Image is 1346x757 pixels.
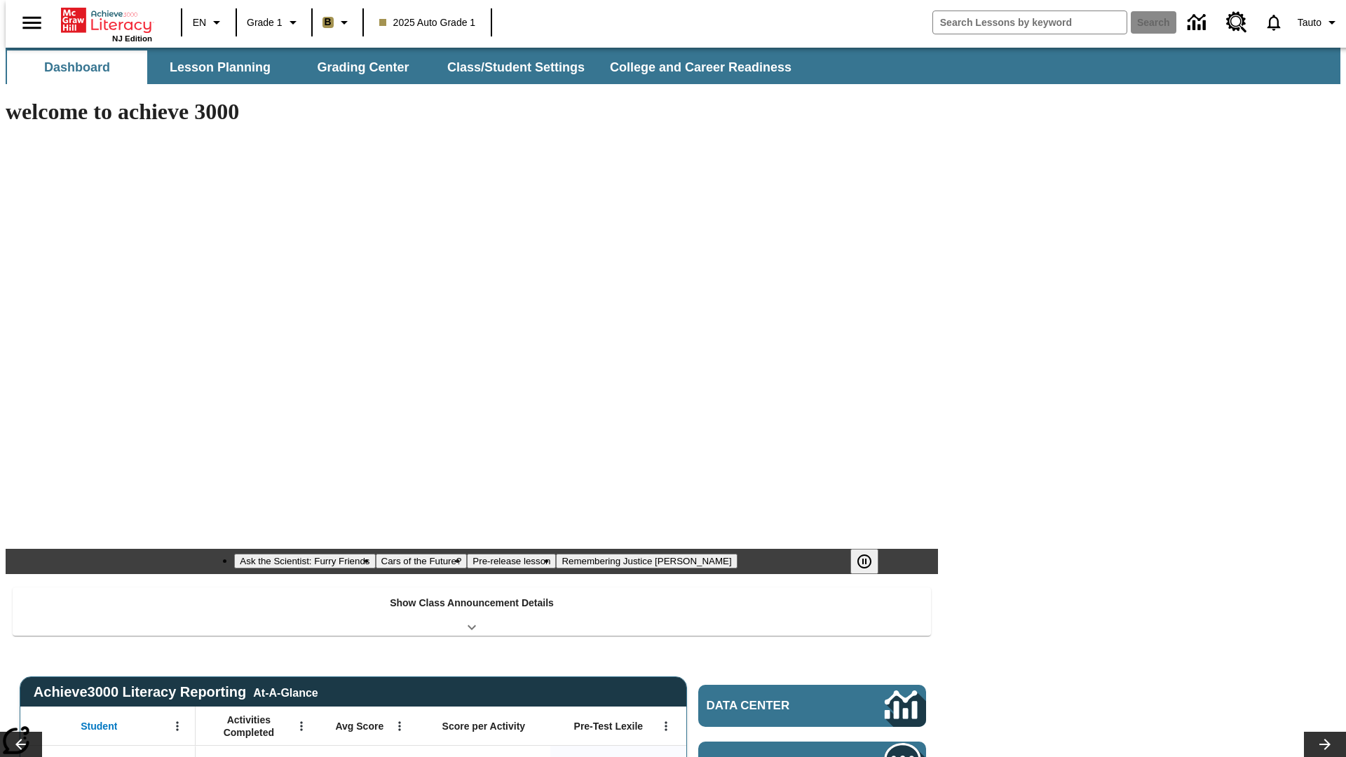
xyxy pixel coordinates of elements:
[467,554,556,568] button: Slide 3 Pre-release lesson
[112,34,152,43] span: NJ Edition
[1298,15,1321,30] span: Tauto
[698,685,926,727] a: Data Center
[655,716,677,737] button: Open Menu
[574,720,644,732] span: Pre-Test Lexile
[6,50,804,84] div: SubNavbar
[556,554,737,568] button: Slide 4 Remembering Justice O'Connor
[81,720,117,732] span: Student
[933,11,1127,34] input: search field
[1304,732,1346,757] button: Lesson carousel, Next
[150,50,290,84] button: Lesson Planning
[186,10,231,35] button: Language: EN, Select a language
[11,2,53,43] button: Open side menu
[436,50,596,84] button: Class/Student Settings
[6,99,938,125] h1: welcome to achieve 3000
[850,549,878,574] button: Pause
[6,48,1340,84] div: SubNavbar
[599,50,803,84] button: College and Career Readiness
[1256,4,1292,41] a: Notifications
[203,714,295,739] span: Activities Completed
[379,15,476,30] span: 2025 Auto Grade 1
[193,15,206,30] span: EN
[442,720,526,732] span: Score per Activity
[61,6,152,34] a: Home
[389,716,410,737] button: Open Menu
[253,684,318,700] div: At-A-Glance
[335,720,383,732] span: Avg Score
[234,554,375,568] button: Slide 1 Ask the Scientist: Furry Friends
[1292,10,1346,35] button: Profile/Settings
[1179,4,1218,42] a: Data Center
[317,10,358,35] button: Boost Class color is light brown. Change class color
[241,10,307,35] button: Grade: Grade 1, Select a grade
[850,549,892,574] div: Pause
[167,716,188,737] button: Open Menu
[61,5,152,43] div: Home
[13,587,931,636] div: Show Class Announcement Details
[376,554,468,568] button: Slide 2 Cars of the Future?
[325,13,332,31] span: B
[247,15,283,30] span: Grade 1
[7,50,147,84] button: Dashboard
[34,684,318,700] span: Achieve3000 Literacy Reporting
[291,716,312,737] button: Open Menu
[707,699,838,713] span: Data Center
[293,50,433,84] button: Grading Center
[390,596,554,611] p: Show Class Announcement Details
[1218,4,1256,41] a: Resource Center, Will open in new tab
